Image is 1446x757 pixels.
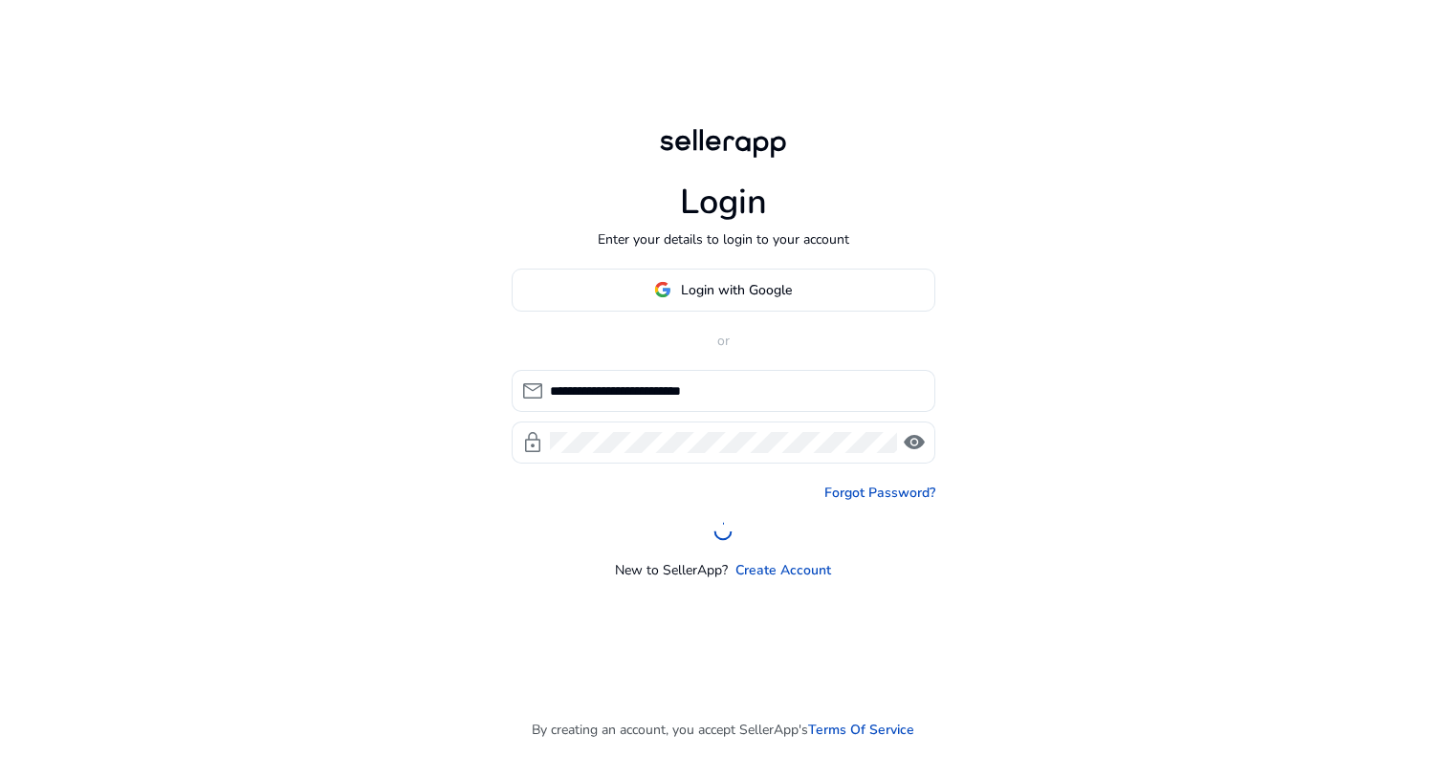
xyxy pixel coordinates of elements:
[615,560,728,580] p: New to SellerApp?
[903,431,926,454] span: visibility
[680,182,767,223] h1: Login
[654,281,671,298] img: google-logo.svg
[521,431,544,454] span: lock
[735,560,831,580] a: Create Account
[521,379,544,402] span: mail
[512,331,935,351] p: or
[824,483,935,503] a: Forgot Password?
[598,229,849,249] p: Enter your details to login to your account
[681,280,792,300] span: Login with Google
[808,720,914,740] a: Terms Of Service
[512,269,935,312] button: Login with Google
